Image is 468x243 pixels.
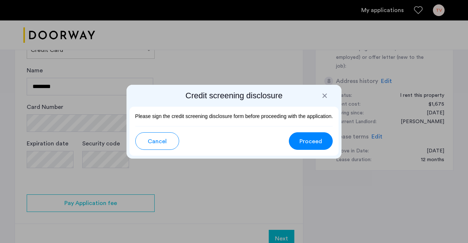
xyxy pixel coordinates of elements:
[135,132,179,150] button: button
[135,113,333,120] p: Please sign the credit screening disclosure form before proceeding with the application.
[289,132,333,150] button: button
[299,137,322,146] span: Proceed
[129,91,339,101] h2: Credit screening disclosure
[148,137,167,146] span: Cancel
